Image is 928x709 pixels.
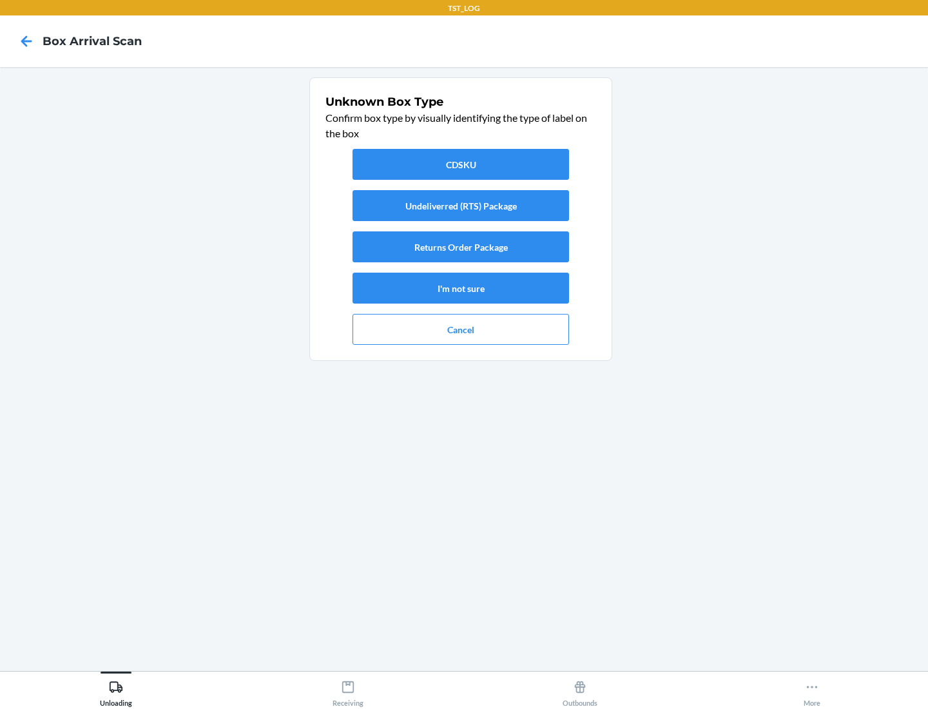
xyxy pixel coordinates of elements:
[333,675,363,707] div: Receiving
[448,3,480,14] p: TST_LOG
[325,93,596,110] h1: Unknown Box Type
[353,314,569,345] button: Cancel
[563,675,597,707] div: Outbounds
[353,190,569,221] button: Undeliverred (RTS) Package
[43,33,142,50] h4: Box Arrival Scan
[464,672,696,707] button: Outbounds
[353,273,569,304] button: I'm not sure
[232,672,464,707] button: Receiving
[696,672,928,707] button: More
[353,231,569,262] button: Returns Order Package
[325,110,596,141] p: Confirm box type by visually identifying the type of label on the box
[353,149,569,180] button: CDSKU
[100,675,132,707] div: Unloading
[804,675,820,707] div: More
